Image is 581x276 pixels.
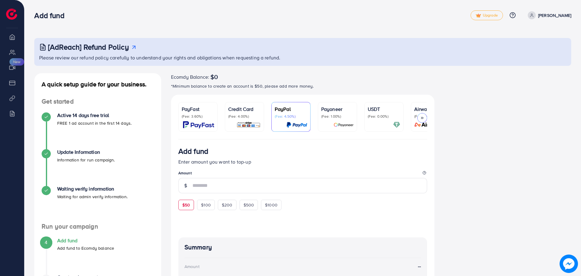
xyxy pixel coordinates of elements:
p: USDT [368,105,400,113]
h4: Update Information [57,149,115,155]
img: logo [6,9,17,20]
h4: A quick setup guide for your business. [34,81,161,88]
img: card [333,121,354,128]
li: Active 14 days free trial [34,112,161,149]
li: Update Information [34,149,161,186]
strong: -- [418,263,421,270]
p: (Fee: 0.00%) [414,114,447,119]
a: tickUpgrade [471,10,503,20]
img: card [412,121,447,128]
a: [PERSON_NAME] [525,11,571,19]
li: Waiting verify information [34,186,161,223]
div: Amount [184,263,199,270]
p: (Fee: 0.00%) [368,114,400,119]
p: Waiting for admin verify information. [57,193,128,200]
img: card [236,121,261,128]
p: Information for run campaign. [57,156,115,164]
img: card [393,121,400,128]
span: $500 [244,202,254,208]
h3: Add fund [34,11,69,20]
img: card [183,121,214,128]
span: $1000 [265,202,277,208]
h3: Add fund [178,147,208,156]
li: Add fund [34,238,161,274]
p: Airwallex [414,105,447,113]
legend: Amount [178,170,427,178]
span: Ecomdy Balance: [171,73,209,81]
p: (Fee: 4.00%) [228,114,261,119]
p: PayFast [182,105,214,113]
h3: [AdReach] Refund Policy [48,43,129,51]
h4: Add fund [57,238,114,244]
p: [PERSON_NAME] [538,12,571,19]
p: Add fund to Ecomdy balance [57,244,114,252]
p: *Minimum balance to create an account is $50, please add more money. [171,82,435,90]
h4: Run your campaign [34,223,161,230]
h4: Waiting verify information [57,186,128,192]
span: $0 [210,73,218,81]
p: FREE 1 ad account in the first 14 days. [57,119,132,127]
p: (Fee: 3.60%) [182,114,214,119]
span: 4 [45,239,47,246]
span: $50 [182,202,190,208]
p: Payoneer [321,105,354,113]
img: image [560,255,578,273]
h4: Get started [34,98,161,105]
h4: Active 14 days free trial [57,112,132,118]
p: (Fee: 4.50%) [275,114,307,119]
img: card [286,121,307,128]
span: $100 [201,202,211,208]
p: Please review our refund policy carefully to understand your rights and obligations when requesti... [39,54,568,61]
span: Upgrade [476,13,498,18]
h4: Summary [184,244,421,251]
span: $200 [222,202,233,208]
p: (Fee: 1.00%) [321,114,354,119]
img: tick [476,13,481,18]
p: Enter amount you want to top-up [178,158,427,165]
p: PayPal [275,105,307,113]
p: Credit Card [228,105,261,113]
